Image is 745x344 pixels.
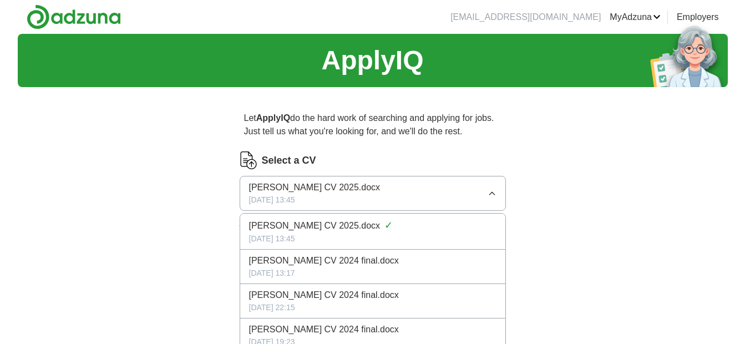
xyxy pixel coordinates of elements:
img: CV Icon [240,151,257,169]
strong: ApplyIQ [256,113,290,123]
span: ✓ [384,218,393,233]
p: Let do the hard work of searching and applying for jobs. Just tell us what you're looking for, an... [240,107,506,143]
span: [PERSON_NAME] CV 2024 final.docx [249,254,399,267]
a: Employers [677,11,719,24]
div: [DATE] 22:15 [249,302,496,313]
button: [PERSON_NAME] CV 2025.docx[DATE] 13:45 [240,176,506,211]
img: Adzuna logo [27,4,121,29]
li: [EMAIL_ADDRESS][DOMAIN_NAME] [450,11,601,24]
label: Select a CV [262,153,316,168]
span: [PERSON_NAME] CV 2024 final.docx [249,289,399,302]
span: [PERSON_NAME] CV 2025.docx [249,219,381,232]
div: [DATE] 13:45 [249,233,496,245]
div: [DATE] 13:17 [249,267,496,279]
span: [PERSON_NAME] CV 2025.docx [249,181,381,194]
h1: ApplyIQ [321,41,423,80]
span: [PERSON_NAME] CV 2024 final.docx [249,323,399,336]
span: [DATE] 13:45 [249,194,295,206]
a: MyAdzuna [610,11,661,24]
